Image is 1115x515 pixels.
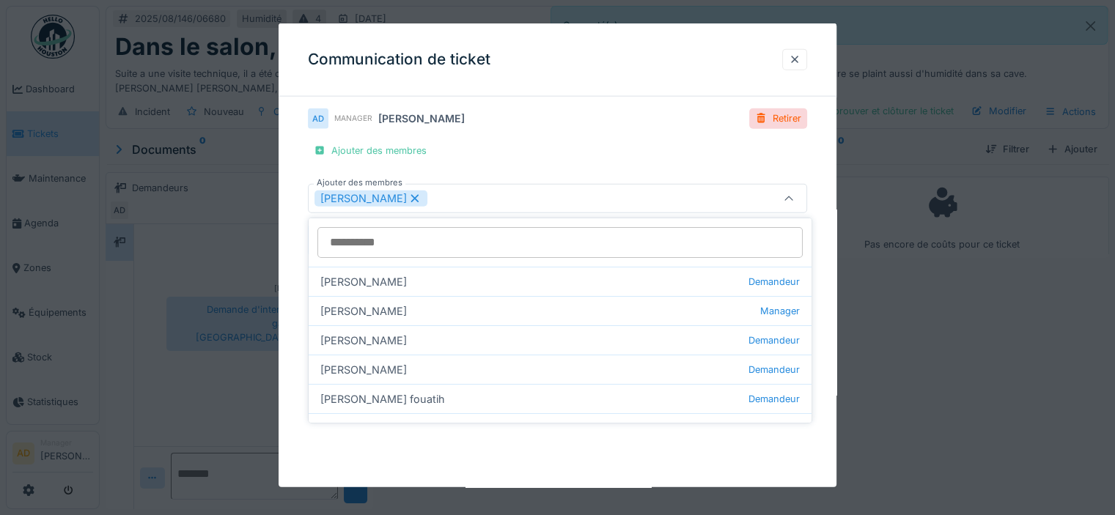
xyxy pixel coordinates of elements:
div: [PERSON_NAME] [378,111,465,126]
div: [PERSON_NAME] [309,267,812,296]
div: [PERSON_NAME] [309,325,812,355]
span: Demandeur [748,275,800,289]
span: Demandeur [748,363,800,377]
div: [PERSON_NAME] [309,413,812,442]
div: Ajouter des membres [308,141,433,160]
div: Manager [334,113,372,124]
span: Demandeur [748,421,800,435]
span: Manager [760,304,800,318]
div: [PERSON_NAME] [314,190,427,207]
h3: Communication de ticket [308,51,490,69]
div: [PERSON_NAME] [309,296,812,325]
div: AD [308,108,328,129]
span: Demandeur [748,333,800,347]
div: [PERSON_NAME] [309,355,812,384]
div: Retirer [749,108,807,128]
span: Demandeur [748,392,800,406]
div: [PERSON_NAME] fouatih [309,384,812,413]
label: Ajouter des membres [314,177,405,189]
